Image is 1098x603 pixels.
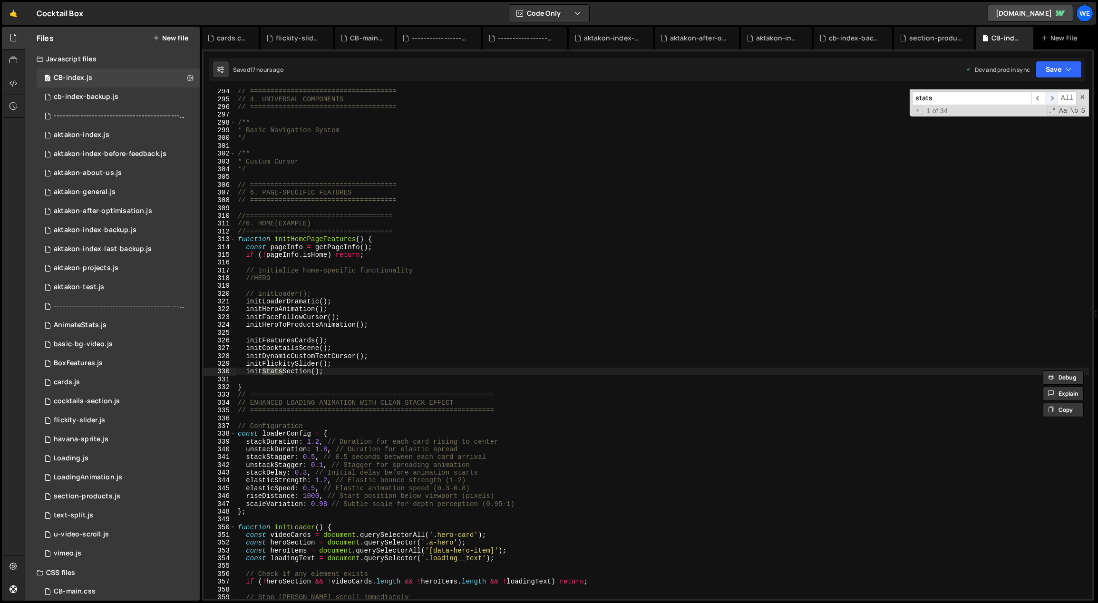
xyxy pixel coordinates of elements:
div: Loading.js [54,454,88,463]
div: 338 [204,430,236,438]
div: 337 [204,422,236,430]
div: aktakon-after-optimisation.js [54,207,152,215]
a: We [1076,5,1093,22]
div: 318 [204,274,236,282]
div: 297 [204,111,236,118]
div: 304 [204,165,236,173]
div: 350 [204,524,236,531]
span: ​ [1045,91,1058,105]
div: 351 [204,531,236,539]
button: Explain [1043,387,1084,401]
div: BoxFeatures.js [54,359,103,368]
div: 332 [204,383,236,391]
div: 335 [204,407,236,414]
div: flickity-slider.css [276,33,321,43]
div: cb-index-backup.js [54,93,118,101]
div: basic-bg-video.js [54,340,113,349]
div: 12094/30492.js [37,468,200,487]
div: 321 [204,298,236,305]
button: Debug [1043,370,1084,385]
div: Cocktail Box [37,8,83,19]
div: 334 [204,399,236,407]
div: 12094/35474.js [37,411,200,430]
span: ​ [1031,91,1045,105]
span: 0 [45,75,50,83]
div: 12094/45380.js [37,183,200,202]
div: 359 [204,593,236,601]
div: 358 [204,586,236,593]
div: 303 [204,158,236,165]
div: 12094/34884.js [37,449,200,468]
div: 319 [204,282,236,290]
div: 12094/43364.js [37,126,200,145]
div: 12094/46487.css [37,582,200,601]
div: 12094/44521.js [37,164,200,183]
div: 12094/30497.js [37,354,200,373]
div: CSS files [25,563,200,582]
div: 296 [204,103,236,111]
div: 307 [204,189,236,196]
div: aktakon-index-backup.js [54,226,136,234]
div: 12094/30498.js [37,316,200,335]
button: Save [1036,61,1082,78]
div: CB-index.js [54,74,92,82]
div: 12094/46984.js [37,107,203,126]
div: text-split.js [54,511,93,520]
div: 322 [204,305,236,313]
div: 354 [204,554,236,562]
div: aktakon-projects.js [54,264,118,272]
div: 12094/44999.js [37,240,200,259]
div: 347 [204,500,236,508]
div: 343 [204,469,236,477]
div: 12094/46486.js [37,68,200,88]
span: Alt-Enter [1058,91,1077,105]
div: 324 [204,321,236,329]
div: 12094/41429.js [37,525,200,544]
div: section-products.js [909,33,963,43]
div: 313 [204,235,236,243]
div: 305 [204,173,236,181]
div: AnimateStats.js [54,321,107,330]
div: 348 [204,508,236,515]
div: 357 [204,578,236,585]
div: aktakon-index-before-feedback.js [584,33,641,43]
div: 316 [204,259,236,266]
div: 12094/46147.js [37,202,200,221]
div: 320 [204,290,236,298]
div: flickity-slider.js [54,416,105,425]
span: 1 of 34 [923,107,952,115]
div: 12094/46983.js [37,145,200,164]
div: 323 [204,313,236,321]
div: 311 [204,220,236,227]
div: aktakon-index.js [756,33,800,43]
div: 329 [204,360,236,368]
div: 314 [204,243,236,251]
div: 12094/45381.js [37,278,200,297]
button: Copy [1043,403,1084,417]
div: 353 [204,547,236,554]
div: LoadingAnimation.js [54,473,122,482]
div: aktakon-index-before-feedback.js [54,150,166,158]
span: Whole Word Search [1069,106,1079,116]
div: aktakon-after-optimisation.js [670,33,728,43]
span: RegExp Search [1047,106,1057,116]
div: 339 [204,438,236,446]
div: 312 [204,228,236,235]
div: ----------------------------------------------------------------.js [498,33,555,43]
div: 340 [204,446,236,453]
div: cocktails-section.js [54,397,120,406]
div: havana-sprite.js [54,435,108,444]
div: aktakon-general.js [54,188,116,196]
div: 17 hours ago [250,66,283,74]
div: 342 [204,461,236,469]
div: 308 [204,196,236,204]
div: 331 [204,376,236,383]
div: 12094/46847.js [37,88,200,107]
div: section-products.js [54,492,120,501]
div: 12094/34793.js [37,373,200,392]
div: 12094/36679.js [37,430,200,449]
div: 295 [204,96,236,103]
div: 333 [204,391,236,399]
div: Saved [233,66,283,74]
div: 341 [204,453,236,461]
